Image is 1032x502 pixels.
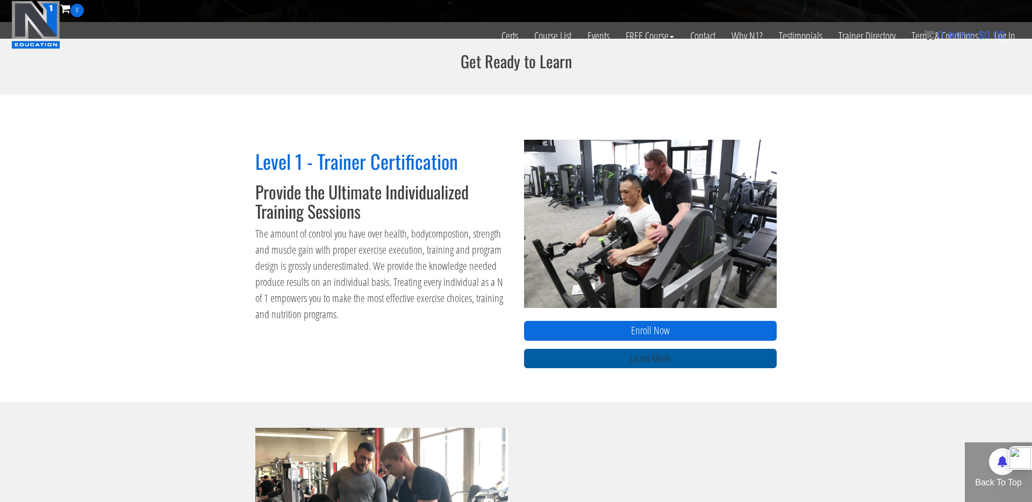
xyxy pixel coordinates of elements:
[830,17,904,55] a: Trainer Directory
[255,150,508,172] h2: Level 1 - Trainer Certification
[493,17,526,55] a: Certs
[60,1,84,16] a: 0
[70,4,84,17] span: 0
[978,29,984,41] span: $
[771,17,830,55] a: Testimonials
[978,29,1005,41] bdi: 0.00
[723,17,771,55] a: Why N1?
[255,182,508,220] h3: Provide the Ultimate Individualized Training Sessions
[524,321,777,341] a: Enroll Now
[904,17,986,55] a: Terms & Conditions
[524,140,777,308] img: n1-trainer
[526,17,579,55] a: Course List
[924,29,1005,41] a: 0 items: $0.00
[579,17,618,55] a: Events
[524,349,777,369] a: Learn More
[618,17,682,55] a: FREE Course
[301,52,731,70] h2: Get Ready to Learn
[682,17,723,55] a: Contact
[937,29,943,41] span: 0
[255,226,508,322] p: The amount of control you have over health, bodycompostion, strength and muscle gain with proper ...
[986,17,1023,55] a: Log In
[924,30,935,40] img: icon11.png
[11,1,60,49] img: n1-education
[947,29,975,41] span: items:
